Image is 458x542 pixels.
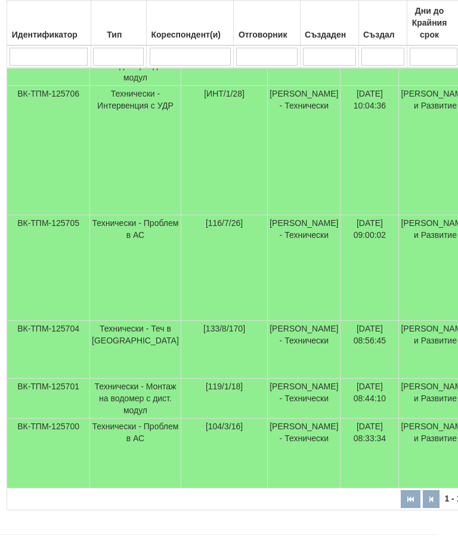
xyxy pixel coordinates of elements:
button: Предишна страница [423,490,440,508]
td: ВК-ТПМ-125700 [7,419,90,488]
td: Технически - Теч в [GEOGRAPHIC_DATA] [90,321,181,379]
div: Създал [361,26,405,43]
td: [PERSON_NAME] - Технически [268,379,341,419]
span: [104/3/16] [206,422,243,431]
div: Идентификатор [9,26,89,43]
td: [PERSON_NAME] - Технически [268,86,341,215]
th: Кореспондент(и): No sort applied, activate to apply an ascending sort [147,1,234,46]
span: [119/1/18] [206,382,243,391]
th: Идентификатор: No sort applied, activate to apply an ascending sort [7,1,91,46]
td: Технически - Монтаж на водомер с дист. модул [90,379,181,419]
td: ВК-ТПМ-125704 [7,321,90,379]
td: [DATE] 08:33:34 [341,419,399,488]
td: ВК-ТПМ-125705 [7,215,90,321]
td: ВК-ТПМ-125706 [7,86,90,215]
div: Създаден [302,26,357,43]
div: Дни до Крайния срок [409,2,458,43]
td: [PERSON_NAME] - Технически [268,419,341,488]
th: Създал: No sort applied, activate to apply an ascending sort [358,1,407,46]
td: [PERSON_NAME] - Технически [268,321,341,379]
td: [DATE] 08:56:45 [341,321,399,379]
span: [116/7/26] [206,218,243,228]
td: [DATE] 10:04:36 [341,86,399,215]
span: [133/8/170] [203,324,245,333]
td: Технически - Проблем в АС [90,419,181,488]
th: Отговорник: No sort applied, activate to apply an ascending sort [234,1,301,46]
td: Технически - Интервенция с УДР [90,86,181,215]
span: [ИНТ/1/28] [204,89,245,98]
td: ВК-ТПМ-125701 [7,379,90,419]
th: Създаден: No sort applied, activate to apply an ascending sort [301,1,359,46]
td: Технически - Проблем в АС [90,215,181,321]
td: [DATE] 09:00:02 [341,215,399,321]
td: [DATE] 08:44:10 [341,379,399,419]
button: Първа страница [401,490,420,508]
th: Тип: No sort applied, activate to apply an ascending sort [91,1,147,46]
div: Кореспондент(и) [148,26,231,43]
td: [PERSON_NAME] - Технически [268,215,341,321]
div: Тип [93,26,145,43]
div: Отговорник [236,26,298,43]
